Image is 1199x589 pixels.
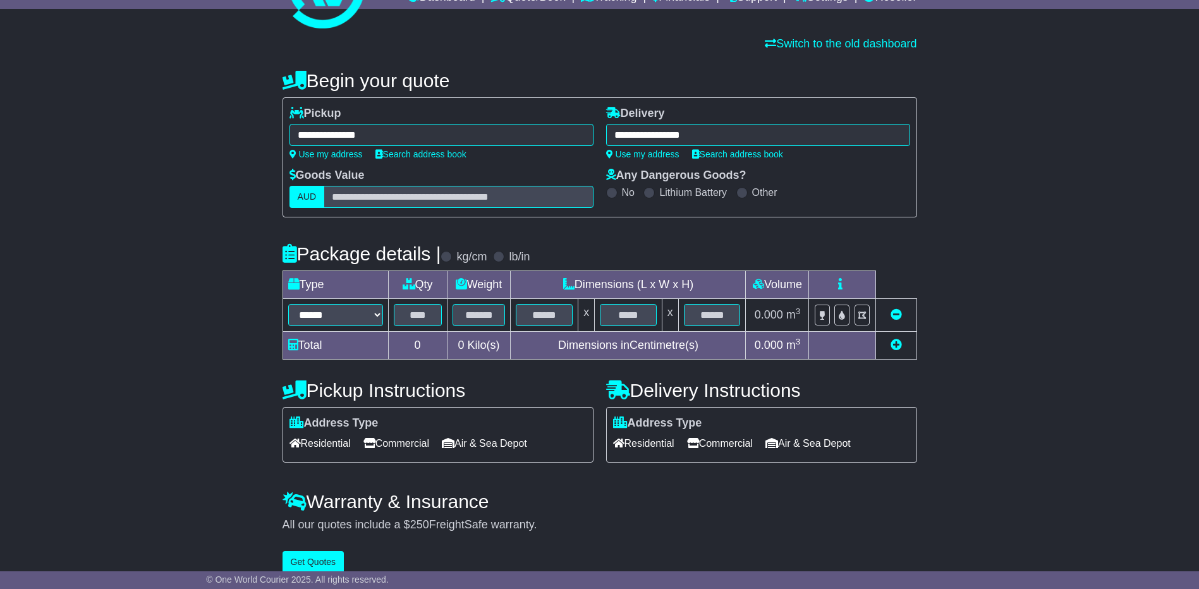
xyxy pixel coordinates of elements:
label: Delivery [606,107,665,121]
a: Use my address [289,149,363,159]
a: Use my address [606,149,679,159]
span: 250 [410,518,429,531]
label: kg/cm [456,250,487,264]
span: Residential [289,434,351,453]
td: Dimensions (L x W x H) [511,271,746,299]
h4: Pickup Instructions [283,380,593,401]
label: lb/in [509,250,530,264]
td: 0 [388,332,447,360]
button: Get Quotes [283,551,344,573]
div: All our quotes include a $ FreightSafe warranty. [283,518,917,532]
a: Remove this item [891,308,902,321]
a: Search address book [375,149,466,159]
h4: Begin your quote [283,70,917,91]
td: Volume [746,271,809,299]
label: No [622,186,635,198]
h4: Warranty & Insurance [283,491,917,512]
label: Pickup [289,107,341,121]
a: Switch to the old dashboard [765,37,916,50]
h4: Delivery Instructions [606,380,917,401]
span: Commercial [687,434,753,453]
td: x [578,299,595,332]
a: Add new item [891,339,902,351]
td: Kilo(s) [447,332,511,360]
span: 0 [458,339,464,351]
sup: 3 [796,307,801,316]
h4: Package details | [283,243,441,264]
td: Qty [388,271,447,299]
span: © One World Courier 2025. All rights reserved. [206,574,389,585]
td: Weight [447,271,511,299]
label: Lithium Battery [659,186,727,198]
td: Dimensions in Centimetre(s) [511,332,746,360]
label: Other [752,186,777,198]
span: Air & Sea Depot [765,434,851,453]
td: Total [283,332,388,360]
span: 0.000 [755,339,783,351]
td: Type [283,271,388,299]
span: Residential [613,434,674,453]
span: m [786,308,801,321]
label: Address Type [289,416,379,430]
span: Commercial [363,434,429,453]
sup: 3 [796,337,801,346]
label: Goods Value [289,169,365,183]
span: Air & Sea Depot [442,434,527,453]
td: x [662,299,678,332]
label: AUD [289,186,325,208]
span: m [786,339,801,351]
a: Search address book [692,149,783,159]
span: 0.000 [755,308,783,321]
label: Address Type [613,416,702,430]
label: Any Dangerous Goods? [606,169,746,183]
